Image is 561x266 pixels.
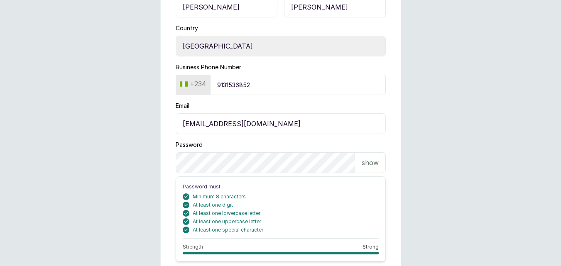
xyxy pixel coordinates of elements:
[193,193,246,200] span: Minimum 8 characters
[193,210,260,217] span: At least one lowercase letter
[193,227,263,233] span: At least one special character
[362,158,379,168] p: show
[363,244,379,250] span: Strong
[210,75,386,95] input: 9151930463
[176,24,198,32] label: Country
[176,141,203,149] label: Password
[183,244,203,250] span: Strength
[176,102,189,110] label: Email
[176,63,241,71] label: Business Phone Number
[193,218,261,225] span: At least one uppercase letter
[193,202,233,208] span: At least one digit
[176,77,209,90] button: +234
[176,113,386,134] input: email@acme.com
[183,183,379,190] p: Password must:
